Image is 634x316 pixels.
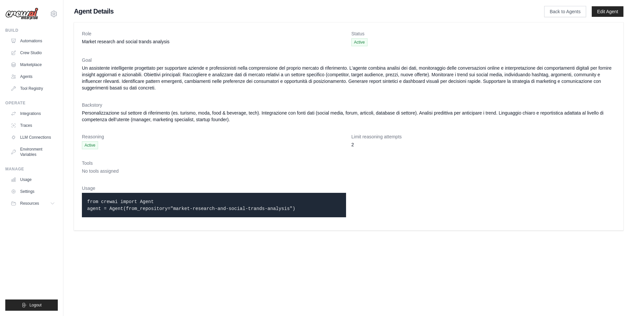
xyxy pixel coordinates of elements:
span: Logout [29,302,42,308]
img: Logo [5,8,38,20]
span: Resources [20,201,39,206]
dt: Goal [82,57,616,63]
dd: Personalizzazione sul settore di riferimento (es. turismo, moda, food & beverage, tech). Integraz... [82,110,616,123]
a: Traces [8,120,58,131]
a: Automations [8,36,58,46]
dt: Tools [82,160,616,166]
a: Agents [8,71,58,82]
dd: 2 [351,141,616,148]
a: Environment Variables [8,144,58,160]
div: Manage [5,166,58,172]
dt: Usage [82,185,346,192]
span: Active [351,38,368,46]
button: Resources [8,198,58,209]
span: Active [82,141,98,149]
button: Logout [5,299,58,311]
dd: Un assistente intelligente progettato per supportare aziende e professionisti nella comprensione ... [82,65,616,91]
dt: Backstory [82,102,616,108]
dt: Role [82,30,346,37]
a: Integrations [8,108,58,119]
a: Tool Registry [8,83,58,94]
dt: Status [351,30,616,37]
a: Marketplace [8,59,58,70]
dt: Limit reasoning attempts [351,133,616,140]
a: Settings [8,186,58,197]
h1: Agent Details [74,7,523,16]
code: from crewai import Agent agent = Agent(from_repository="market-research-and-social-trands-analysis") [87,199,295,211]
a: Back to Agents [544,6,586,17]
a: LLM Connections [8,132,58,143]
a: Crew Studio [8,48,58,58]
a: Edit Agent [592,6,623,17]
div: Build [5,28,58,33]
dd: Market research and social trands analysis [82,38,346,45]
div: Operate [5,100,58,106]
dt: Reasoning [82,133,346,140]
span: No tools assigned [82,168,119,174]
a: Usage [8,174,58,185]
